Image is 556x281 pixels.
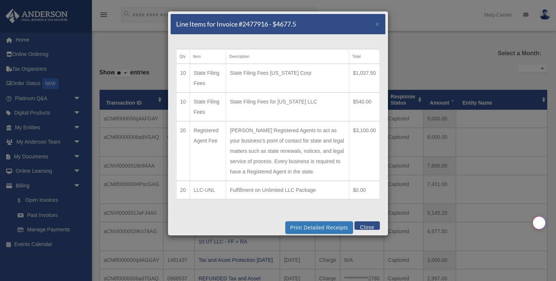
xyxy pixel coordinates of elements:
td: State Filing Fees for [US_STATE] LLC [226,92,349,121]
span: × [375,20,380,28]
th: Description [226,49,349,64]
td: $0.00 [349,181,379,199]
td: Fulfillment on Unlimited LLC Package [226,181,349,199]
td: 20 [177,121,190,181]
button: Close [375,20,380,28]
td: 10 [177,64,190,92]
td: 10 [177,92,190,121]
button: Print Detailed Receipts [285,221,353,234]
button: Close [354,221,380,230]
td: Registered Agent Fee [190,121,226,181]
td: 20 [177,181,190,199]
td: State Filing Fees [190,92,226,121]
td: $3,100.00 [349,121,379,181]
td: [PERSON_NAME] Registered Agents to act as your business's point of contact for state and legal ma... [226,121,349,181]
h5: Line Items for Invoice #2477916 - $4677.5 [176,20,296,29]
th: Qty [177,49,190,64]
td: State Filing Fees [US_STATE] Corp [226,64,349,92]
th: Total [349,49,379,64]
td: State Filing Fees [190,64,226,92]
td: $540.00 [349,92,379,121]
td: LLC-UNL [190,181,226,199]
th: Item [190,49,226,64]
td: $1,037.50 [349,64,379,92]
